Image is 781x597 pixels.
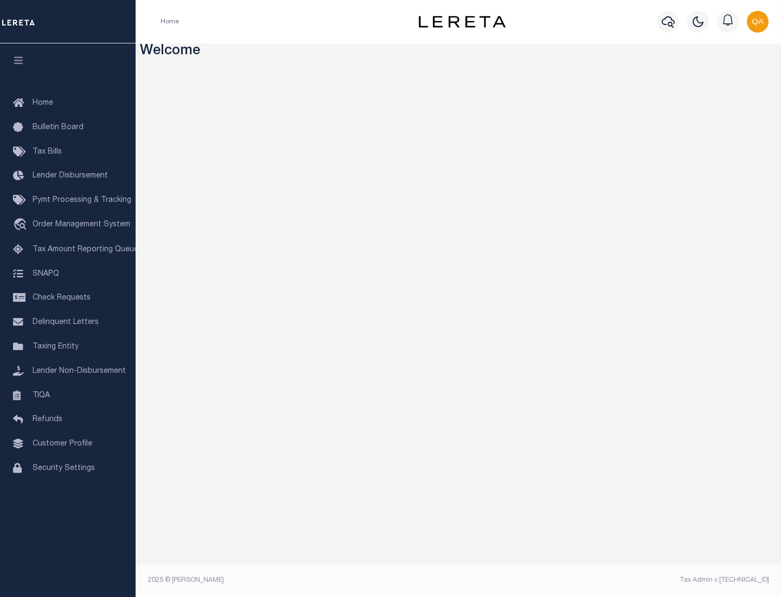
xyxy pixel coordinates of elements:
span: Lender Non-Disbursement [33,367,126,375]
span: Security Settings [33,465,95,472]
span: Lender Disbursement [33,172,108,180]
span: Taxing Entity [33,343,79,351]
i: travel_explore [13,218,30,232]
span: SNAPQ [33,270,59,277]
span: Order Management System [33,221,130,228]
span: Delinquent Letters [33,319,99,326]
span: Check Requests [33,294,91,302]
div: 2025 © [PERSON_NAME]. [140,575,459,585]
img: logo-dark.svg [419,16,505,28]
span: Customer Profile [33,440,92,448]
img: svg+xml;base64,PHN2ZyB4bWxucz0iaHR0cDovL3d3dy53My5vcmcvMjAwMC9zdmciIHBvaW50ZXItZXZlbnRzPSJub25lIi... [747,11,769,33]
span: Home [33,99,53,107]
span: Tax Bills [33,148,62,156]
h3: Welcome [140,43,777,60]
span: TIQA [33,391,50,399]
span: Tax Amount Reporting Queue [33,246,138,253]
span: Refunds [33,416,62,423]
li: Home [161,17,179,27]
span: Pymt Processing & Tracking [33,196,131,204]
div: Tax Admin v.[TECHNICAL_ID] [466,575,769,585]
span: Bulletin Board [33,124,84,131]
